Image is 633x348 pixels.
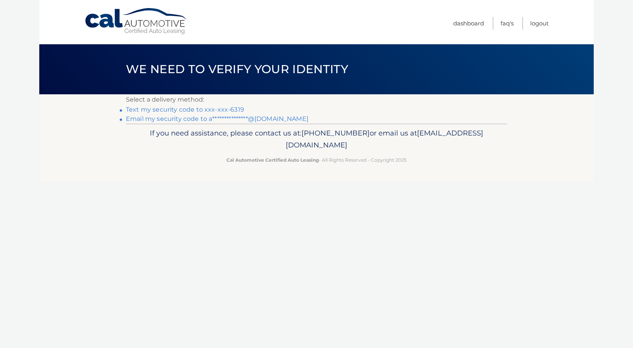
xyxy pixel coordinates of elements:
strong: Cal Automotive Certified Auto Leasing [226,157,319,163]
span: We need to verify your identity [126,62,348,76]
span: [PHONE_NUMBER] [301,129,370,137]
p: Select a delivery method: [126,94,507,105]
p: If you need assistance, please contact us at: or email us at [131,127,502,152]
p: - All Rights Reserved - Copyright 2025 [131,156,502,164]
a: Cal Automotive [84,8,188,35]
a: FAQ's [501,17,514,30]
a: Logout [530,17,549,30]
a: Text my security code to xxx-xxx-6319 [126,106,244,113]
a: Dashboard [453,17,484,30]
